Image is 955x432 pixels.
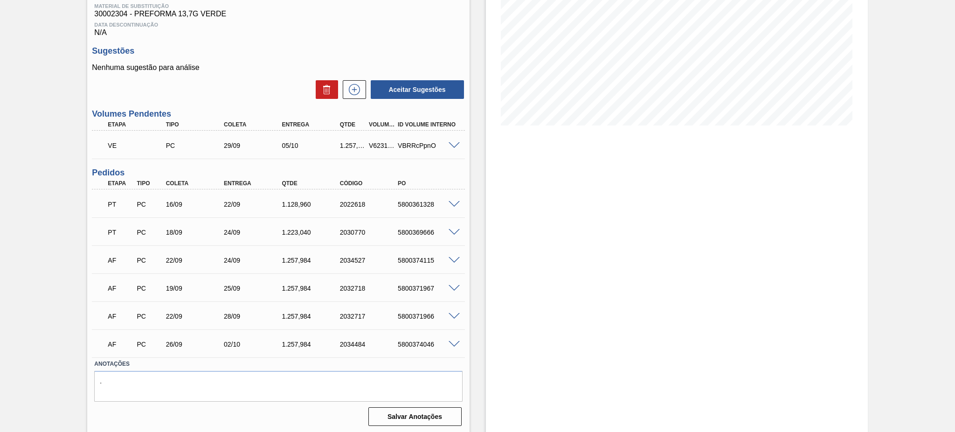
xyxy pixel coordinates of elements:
[164,142,229,149] div: Pedido de Compra
[105,135,171,156] div: Volume Enviado para Transporte
[164,121,229,128] div: Tipo
[279,142,345,149] div: 05/10/2025
[92,18,464,37] div: N/A
[134,201,165,208] div: Pedido de Compra
[338,285,403,292] div: 2032718
[105,194,136,215] div: Pedido em Trânsito
[366,79,465,100] div: Aceitar Sugestões
[164,180,229,187] div: Coleta
[221,121,287,128] div: Coleta
[338,257,403,264] div: 2034527
[279,121,345,128] div: Entrega
[134,341,165,348] div: Pedido de Compra
[279,341,345,348] div: 1.257,984
[105,121,171,128] div: Etapa
[94,357,462,371] label: Anotações
[338,142,368,149] div: 1.257,984
[338,229,403,236] div: 2030770
[94,10,462,18] span: 30002304 - PREFORMA 13,7G VERDE
[108,142,168,149] p: VE
[108,229,133,236] p: PT
[92,109,464,119] h3: Volumes Pendentes
[221,142,287,149] div: 29/09/2025
[311,80,338,99] div: Excluir Sugestões
[164,285,229,292] div: 19/09/2025
[164,257,229,264] div: 22/09/2025
[105,306,136,327] div: Aguardando Faturamento
[395,180,461,187] div: PO
[92,46,464,56] h3: Sugestões
[221,313,287,320] div: 28/09/2025
[221,180,287,187] div: Entrega
[105,222,136,243] div: Pedido em Trânsito
[338,341,403,348] div: 2034484
[395,201,461,208] div: 5800361328
[108,313,133,320] p: AF
[338,80,366,99] div: Nova sugestão
[395,341,461,348] div: 5800374046
[164,313,229,320] div: 22/09/2025
[105,180,136,187] div: Etapa
[164,201,229,208] div: 16/09/2025
[395,313,461,320] div: 5800371966
[94,371,462,402] textarea: .
[94,22,462,28] span: Data Descontinuação
[338,313,403,320] div: 2032717
[221,285,287,292] div: 25/09/2025
[395,285,461,292] div: 5800371967
[134,257,165,264] div: Pedido de Compra
[221,229,287,236] div: 24/09/2025
[92,63,464,72] p: Nenhuma sugestão para análise
[221,201,287,208] div: 22/09/2025
[164,341,229,348] div: 26/09/2025
[105,334,136,355] div: Aguardando Faturamento
[92,168,464,178] h3: Pedidos
[108,341,133,348] p: AF
[371,80,464,99] button: Aceitar Sugestões
[221,257,287,264] div: 24/09/2025
[221,341,287,348] div: 02/10/2025
[368,407,462,426] button: Salvar Anotações
[134,229,165,236] div: Pedido de Compra
[367,142,397,149] div: V623117
[338,201,403,208] div: 2022618
[108,201,133,208] p: PT
[279,180,345,187] div: Qtde
[367,121,397,128] div: Volume Portal
[134,285,165,292] div: Pedido de Compra
[279,201,345,208] div: 1.128,960
[279,257,345,264] div: 1.257,984
[279,229,345,236] div: 1.223,040
[164,229,229,236] div: 18/09/2025
[105,250,136,271] div: Aguardando Faturamento
[338,180,403,187] div: Código
[395,121,461,128] div: Id Volume Interno
[108,285,133,292] p: AF
[279,285,345,292] div: 1.257,984
[94,3,462,9] span: Material de Substituição
[105,278,136,299] div: Aguardando Faturamento
[395,257,461,264] div: 5800374115
[338,121,368,128] div: Qtde
[134,313,165,320] div: Pedido de Compra
[134,180,165,187] div: Tipo
[395,142,461,149] div: VBRRcPpnO
[108,257,133,264] p: AF
[279,313,345,320] div: 1.257,984
[395,229,461,236] div: 5800369666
